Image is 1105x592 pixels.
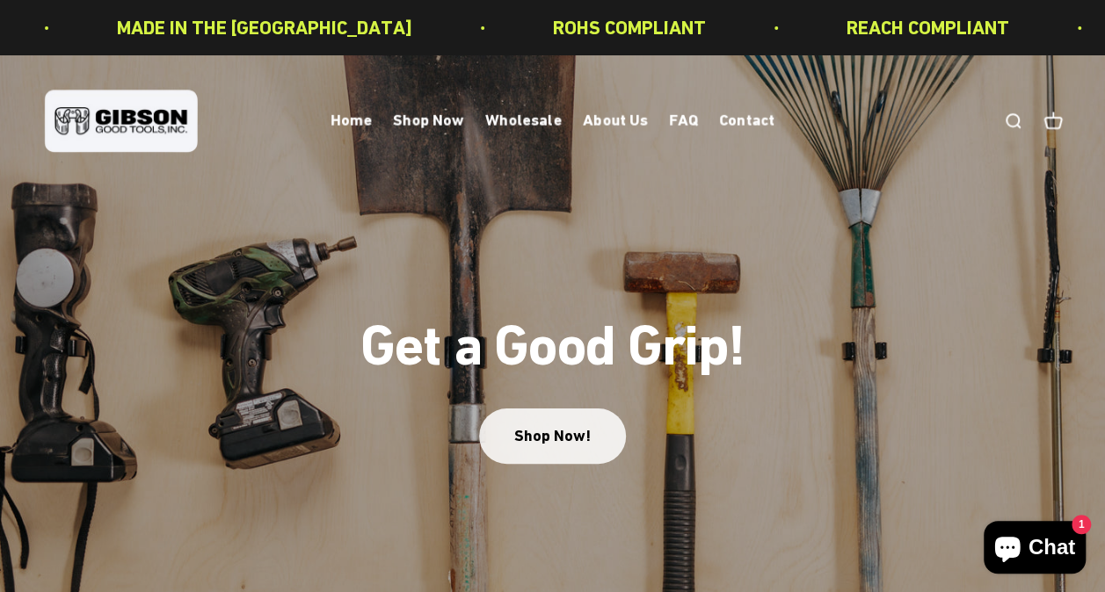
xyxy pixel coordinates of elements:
[544,12,697,43] p: ROHS COMPLIANT
[978,521,1091,578] inbox-online-store-chat: Shopify online store chat
[719,112,774,130] a: Contact
[393,112,464,130] a: Shop Now
[331,112,372,130] a: Home
[669,112,698,130] a: FAQ
[108,12,403,43] p: MADE IN THE [GEOGRAPHIC_DATA]
[479,408,626,464] a: Shop Now!
[360,313,745,378] split-lines: Get a Good Grip!
[485,112,562,130] a: Wholesale
[583,112,648,130] a: About Us
[838,12,1000,43] p: REACH COMPLIANT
